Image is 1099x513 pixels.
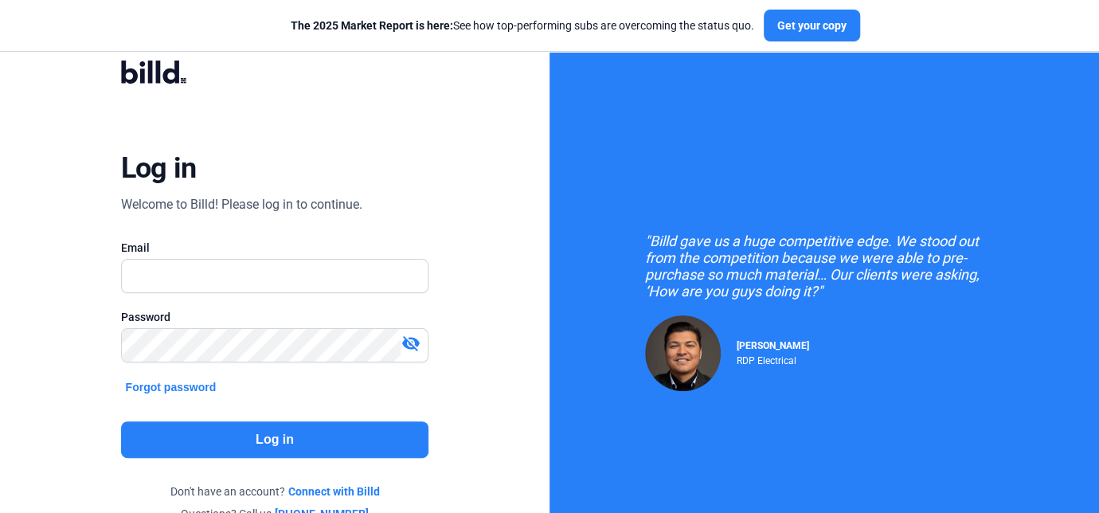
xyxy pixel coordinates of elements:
button: Forgot password [121,378,221,396]
div: Welcome to Billd! Please log in to continue. [121,195,362,214]
div: Email [121,240,429,256]
span: [PERSON_NAME] [737,340,809,351]
img: Raul Pacheco [645,315,721,391]
a: Connect with Billd [288,484,380,499]
div: Log in [121,151,197,186]
div: "Billd gave us a huge competitive edge. We stood out from the competition because we were able to... [645,233,1003,300]
div: Don't have an account? [121,484,429,499]
button: Log in [121,421,429,458]
div: RDP Electrical [737,351,809,366]
mat-icon: visibility_off [401,334,420,353]
span: The 2025 Market Report is here: [291,19,453,32]
button: Get your copy [764,10,860,41]
div: See how top-performing subs are overcoming the status quo. [291,18,754,33]
div: Password [121,309,429,325]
